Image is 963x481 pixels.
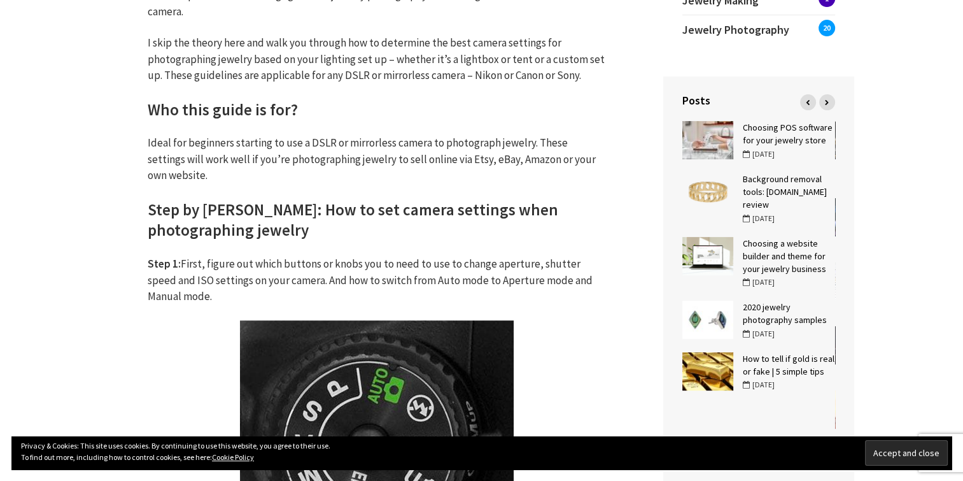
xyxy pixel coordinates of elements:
[148,35,606,84] p: I skip the theory here and walk you through how to determine the best camera settings for photogr...
[148,256,606,305] p: First, figure out which buttons or knobs you to need to use to change aperture, shutter speed and...
[743,301,827,326] a: 2020 jewelry photography samples
[148,99,298,120] strong: Who this guide is for?
[865,440,948,466] input: Accept and close
[819,20,835,36] span: 20
[682,22,789,37] span: Jewelry Photography
[743,238,826,275] a: Choosing a website builder and theme for your jewelry business
[743,353,834,377] a: How to tell if gold is real or fake | 5 simple tips
[212,452,254,462] a: Cookie Policy
[743,277,775,287] span: [DATE]
[148,199,606,241] h2: Step by [PERSON_NAME]: How to set camera settings when photographing jewelry
[148,257,181,271] b: Step 1:
[743,173,827,210] a: Background removal tools: [DOMAIN_NAME] review
[682,92,835,108] h4: Posts
[743,122,833,146] a: Choosing POS software for your jewelry store
[11,436,952,470] div: Privacy & Cookies: This site uses cookies. By continuing to use this website, you agree to their ...
[743,329,775,338] span: [DATE]
[148,135,606,184] p: Ideal for beginners starting to use a DSLR or mirrorless camera to photograph jewelry. These sett...
[743,149,775,159] span: [DATE]
[743,380,775,389] span: [DATE]
[743,213,775,223] span: [DATE]
[682,15,835,45] a: Jewelry Photography20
